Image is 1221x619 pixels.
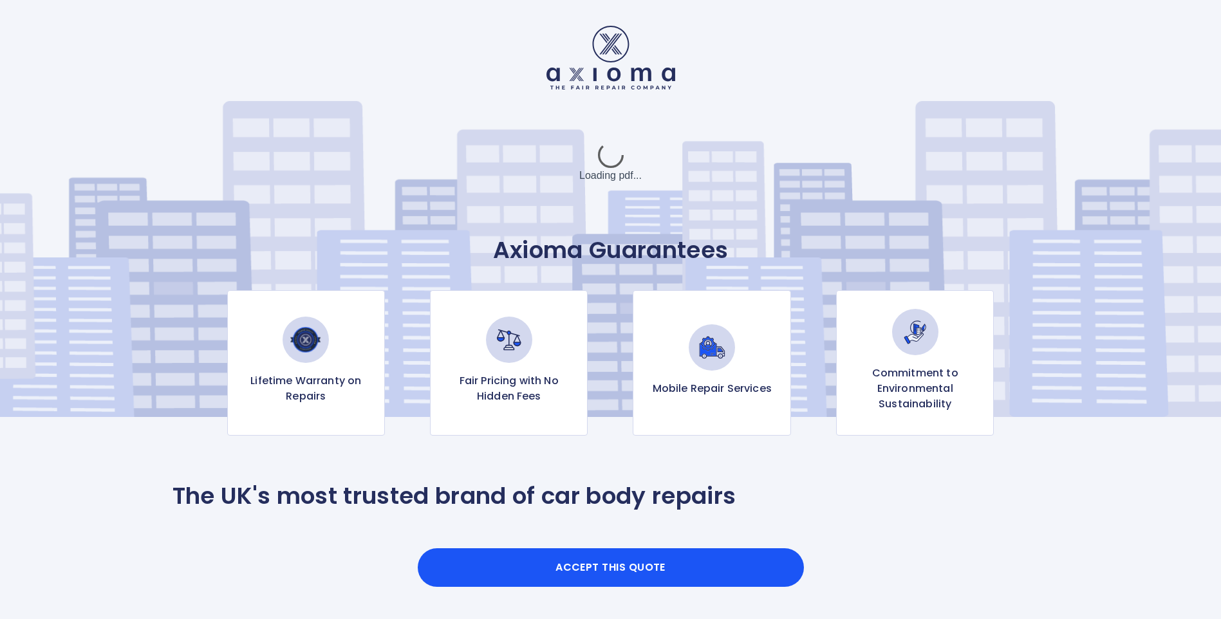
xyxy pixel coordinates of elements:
[172,482,736,510] p: The UK's most trusted brand of car body repairs
[847,365,983,412] p: Commitment to Environmental Sustainability
[546,26,675,89] img: Logo
[283,317,329,363] img: Lifetime Warranty on Repairs
[514,131,707,195] div: Loading pdf...
[486,317,532,363] img: Fair Pricing with No Hidden Fees
[172,236,1049,264] p: Axioma Guarantees
[689,324,735,371] img: Mobile Repair Services
[238,373,374,404] p: Lifetime Warranty on Repairs
[653,381,772,396] p: Mobile Repair Services
[892,309,938,355] img: Commitment to Environmental Sustainability
[418,548,804,587] button: Accept this Quote
[441,373,577,404] p: Fair Pricing with No Hidden Fees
